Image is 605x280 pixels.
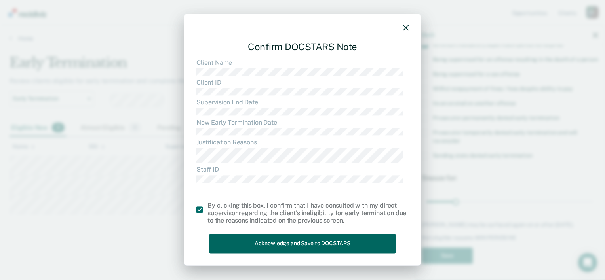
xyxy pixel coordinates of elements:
[196,138,409,146] dt: Justification Reasons
[196,166,409,174] dt: Staff ID
[196,59,409,66] dt: Client Name
[209,234,396,254] button: Acknowledge and Save to DOCSTARS
[196,35,409,59] div: Confirm DOCSTARS Note
[196,79,409,86] dt: Client ID
[207,202,409,225] div: By clicking this box, I confirm that I have consulted with my direct supervisor regarding the cli...
[196,99,409,106] dt: Supervision End Date
[196,119,409,126] dt: New Early Termination Date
